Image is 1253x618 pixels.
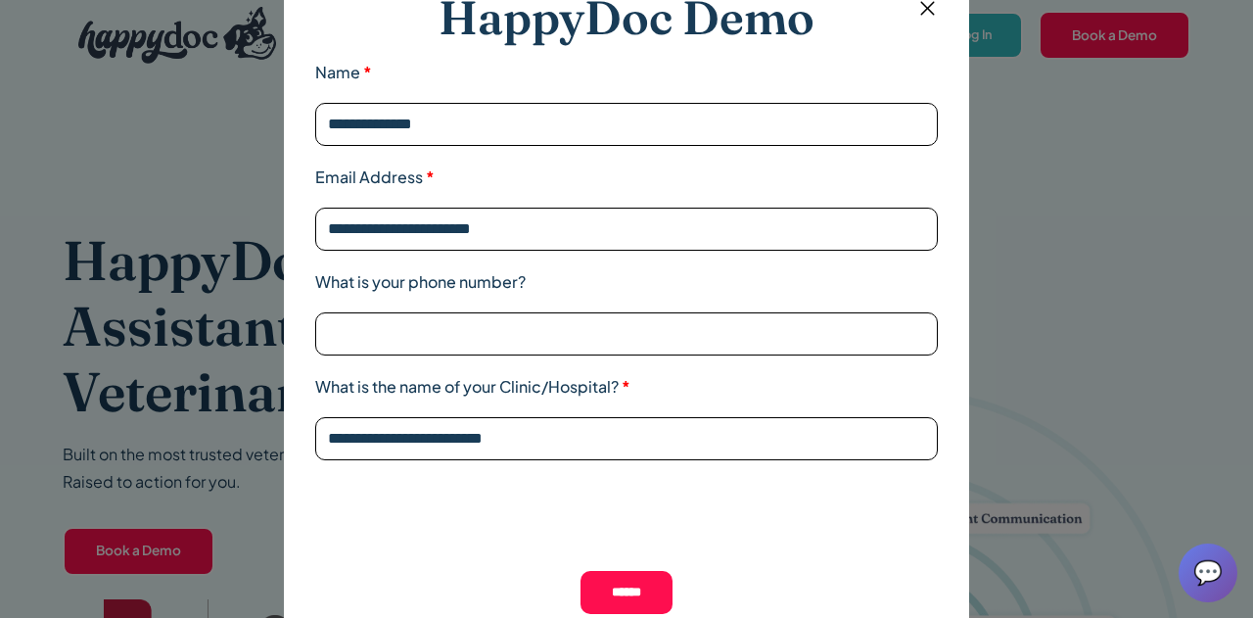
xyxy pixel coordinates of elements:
[315,375,938,399] label: What is the name of your Clinic/Hospital?
[315,270,938,294] label: What is your phone number?
[315,61,938,84] label: Name
[315,166,938,189] label: Email Address
[478,480,775,556] iframe: reCAPTCHA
